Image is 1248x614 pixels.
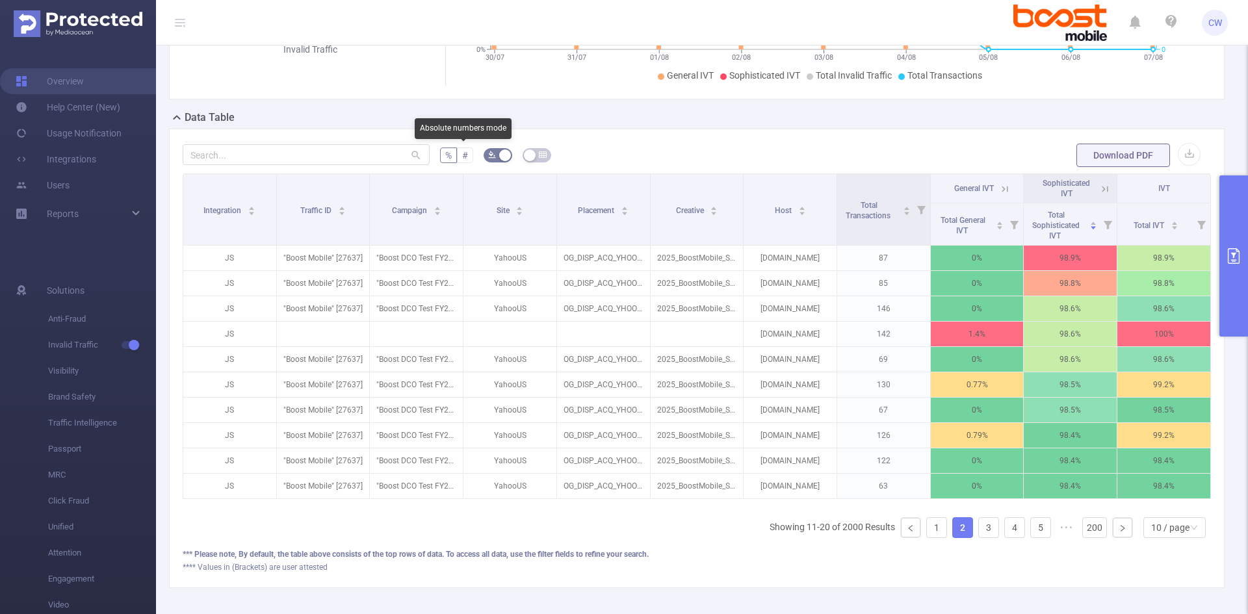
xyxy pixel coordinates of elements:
[927,518,946,537] a: 1
[48,488,156,514] span: Click Fraud
[1117,322,1210,346] p: 100%
[896,53,915,62] tspan: 04/08
[183,548,1211,560] div: *** Please note, By default, the table above consists of the top rows of data. To access all data...
[515,205,523,212] div: Sort
[952,517,973,538] li: 2
[978,517,999,538] li: 3
[1024,474,1117,498] p: 98.4%
[497,206,512,215] span: Site
[557,448,650,473] p: OG_DISP_ACQ_YHOO_AWR_NA_UPPER_IND_PRGM_FY25_RTG-DCOTestMap_728x90 [9616069]
[339,210,346,214] i: icon: caret-down
[1024,322,1117,346] p: 98.6%
[557,474,650,498] p: OG_DISP_ACQ_YHOO_AWR_NA_UPPER_IND_PRGM_FY25_RTG-DCOTestNoMap_728x90 [9616074]
[415,118,512,139] div: Absolute numbers mode
[48,514,156,540] span: Unified
[1192,203,1210,245] i: Filter menu
[926,517,947,538] li: 1
[1151,518,1189,537] div: 10 / page
[798,205,805,209] i: icon: caret-up
[1024,398,1117,422] p: 98.5%
[996,220,1004,227] div: Sort
[710,205,718,212] div: Sort
[1190,524,1198,533] i: icon: down
[1090,224,1097,228] i: icon: caret-down
[649,53,668,62] tspan: 01/08
[463,347,556,372] p: YahooUS
[907,70,982,81] span: Total Transactions
[48,332,156,358] span: Invalid Traffic
[1117,271,1210,296] p: 98.8%
[1090,220,1097,224] i: icon: caret-up
[651,423,744,448] p: 2025_BoostMobile_StoreLocator_728x90.zip [5403590]
[183,423,276,448] p: JS
[744,271,837,296] p: [DOMAIN_NAME]
[837,296,930,321] p: 146
[676,206,706,215] span: Creative
[557,423,650,448] p: OG_DISP_ACQ_YHOO_AWR_NA_UPPER_IND_PRGM_FY25_RTG-DCOTestNoMap_728x90 [9616074]
[16,120,122,146] a: Usage Notification
[434,205,441,209] i: icon: caret-up
[912,174,930,245] i: Filter menu
[1024,448,1117,473] p: 98.4%
[837,271,930,296] p: 85
[1076,144,1170,167] button: Download PDF
[48,358,156,384] span: Visibility
[931,372,1024,397] p: 0.77%
[16,94,120,120] a: Help Center (New)
[931,271,1024,296] p: 0%
[837,423,930,448] p: 126
[516,210,523,214] i: icon: caret-down
[1032,211,1080,240] span: Total Sophisticated IVT
[798,205,806,212] div: Sort
[931,296,1024,321] p: 0%
[903,205,910,209] i: icon: caret-up
[370,372,463,397] p: "Boost DCO Test FY25" [280591]
[183,271,276,296] p: JS
[931,347,1024,372] p: 0%
[837,448,930,473] p: 122
[557,296,650,321] p: OG_DISP_ACQ_YHOO_AWR_NA_UPPER_IND_PRGM_FY25_RTG-DCOTestMap_970x250 [9616065]
[463,448,556,473] p: YahooUS
[814,53,833,62] tspan: 03/08
[47,209,79,219] span: Reports
[248,205,255,209] i: icon: caret-up
[339,205,346,209] i: icon: caret-up
[1056,517,1077,538] span: •••
[1024,423,1117,448] p: 98.4%
[370,423,463,448] p: "Boost DCO Test FY25" [280591]
[1117,372,1210,397] p: 99.2%
[48,410,156,436] span: Traffic Intelligence
[903,210,910,214] i: icon: caret-down
[516,205,523,209] i: icon: caret-up
[621,205,629,212] div: Sort
[463,296,556,321] p: YahooUS
[651,246,744,270] p: 2025_BoostMobile_StoreLocator_728x90.zip [5403590]
[277,423,370,448] p: "Boost Mobile" [27637]
[488,151,496,159] i: icon: bg-colors
[557,246,650,270] p: OG_DISP_ACQ_YHOO_AWR_NA_UPPER_IND_PRGM_FY25_RTG-DCOTestMap_728x90 [9616069]
[651,296,744,321] p: 2025_BoostMobile_StoreLocator_970x250.zip [5403642]
[557,372,650,397] p: OG_DISP_ACQ_YHOO_AWR_NA_UPPER_IND_PRGM_FY25_RTG-DCOTestNoMap_970x250 [9616070]
[1143,53,1162,62] tspan: 07/08
[463,271,556,296] p: YahooUS
[1024,271,1117,296] p: 98.8%
[1005,518,1024,537] a: 4
[1024,246,1117,270] p: 98.9%
[248,205,255,212] div: Sort
[463,398,556,422] p: YahooUS
[744,398,837,422] p: [DOMAIN_NAME]
[744,322,837,346] p: [DOMAIN_NAME]
[651,398,744,422] p: 2025_BoostMobile_StoreLocator_728x90.zip [5403590]
[370,347,463,372] p: "Boost DCO Test FY25" [280591]
[183,474,276,498] p: JS
[370,474,463,498] p: "Boost DCO Test FY25" [280591]
[1171,220,1178,224] i: icon: caret-up
[1056,517,1077,538] li: Next 5 Pages
[338,205,346,212] div: Sort
[434,210,441,214] i: icon: caret-down
[621,205,629,209] i: icon: caret-up
[996,220,1004,224] i: icon: caret-up
[931,448,1024,473] p: 0%
[14,10,142,37] img: Protected Media
[48,436,156,462] span: Passport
